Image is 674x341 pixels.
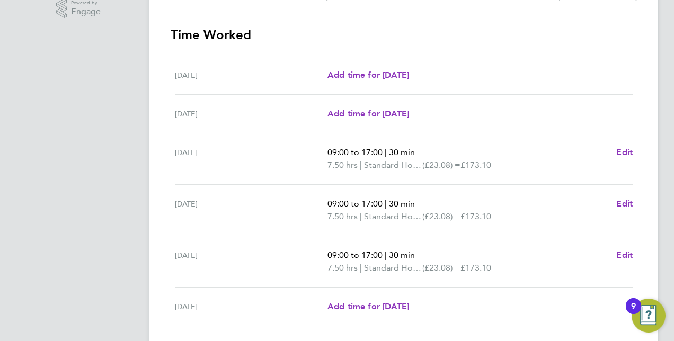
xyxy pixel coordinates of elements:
span: 7.50 hrs [327,263,358,273]
span: (£23.08) = [422,263,460,273]
span: 7.50 hrs [327,160,358,170]
a: Add time for [DATE] [327,69,409,82]
h3: Time Worked [171,26,637,43]
div: [DATE] [175,198,327,223]
span: Edit [616,250,633,260]
span: 09:00 to 17:00 [327,199,383,209]
span: Standard Hourly [364,159,422,172]
span: | [360,263,362,273]
a: Add time for [DATE] [327,300,409,313]
span: (£23.08) = [422,160,460,170]
span: | [385,147,387,157]
span: Edit [616,199,633,209]
span: 09:00 to 17:00 [327,147,383,157]
span: 30 min [389,147,415,157]
span: 09:00 to 17:00 [327,250,383,260]
span: 30 min [389,250,415,260]
div: [DATE] [175,107,327,120]
div: [DATE] [175,249,327,274]
span: | [385,250,387,260]
div: 9 [631,306,636,320]
div: [DATE] [175,300,327,313]
span: 30 min [389,199,415,209]
span: Engage [71,7,101,16]
a: Edit [616,249,633,262]
span: | [360,211,362,221]
span: 7.50 hrs [327,211,358,221]
span: £173.10 [460,160,491,170]
a: Edit [616,146,633,159]
span: Add time for [DATE] [327,70,409,80]
span: Standard Hourly [364,262,422,274]
span: | [360,160,362,170]
span: £173.10 [460,263,491,273]
span: Standard Hourly [364,210,422,223]
span: | [385,199,387,209]
span: Add time for [DATE] [327,109,409,119]
div: [DATE] [175,69,327,82]
span: £173.10 [460,211,491,221]
button: Open Resource Center, 9 new notifications [632,299,666,333]
div: [DATE] [175,146,327,172]
span: Edit [616,147,633,157]
span: (£23.08) = [422,211,460,221]
a: Add time for [DATE] [327,107,409,120]
span: Add time for [DATE] [327,301,409,311]
a: Edit [616,198,633,210]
